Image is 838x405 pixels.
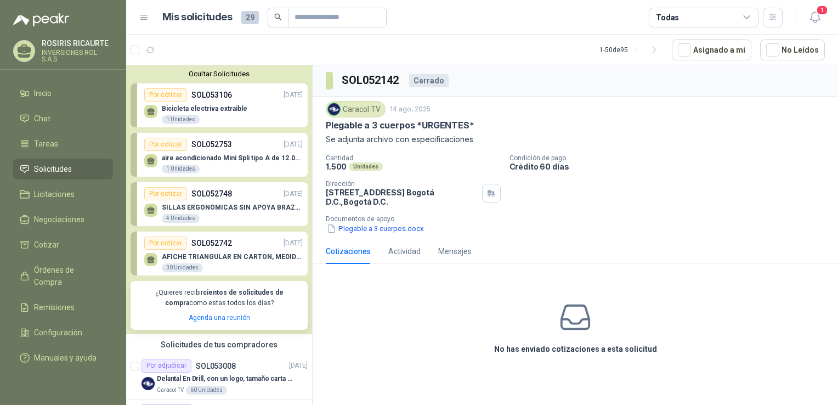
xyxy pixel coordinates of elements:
p: aire acondicionado Mini Spli tipo A de 12.000 BTU. [162,154,303,162]
div: 60 Unidades [186,386,227,395]
span: Inicio [34,87,52,99]
span: Chat [34,113,50,125]
p: [DATE] [284,90,303,100]
p: Condición de pago [509,154,834,162]
div: 30 Unidades [162,263,203,272]
img: Company Logo [328,103,340,115]
div: Por cotizar [144,187,187,200]
p: SOL052748 [191,188,232,200]
div: 1 - 50 de 95 [599,41,663,59]
a: Chat [13,108,113,129]
span: search [274,13,282,21]
a: Remisiones [13,297,113,318]
span: Solicitudes [34,163,72,175]
a: Órdenes de Compra [13,260,113,292]
span: Licitaciones [34,188,75,200]
div: Todas [656,12,679,24]
p: [DATE] [284,189,303,199]
a: Solicitudes [13,159,113,179]
b: cientos de solicitudes de compra [165,289,284,307]
button: Ocultar Solicitudes [131,70,308,78]
div: Por cotizar [144,138,187,151]
p: Documentos de apoyo [326,215,834,223]
div: 1 Unidades [162,115,200,124]
div: Ocultar SolicitudesPor cotizarSOL053106[DATE] Bicicleta electriva extraible1 UnidadesPor cotizarS... [126,65,312,334]
p: SILLAS ERGONOMICAS SIN APOYA BRAZOS [162,204,303,211]
p: SOL053008 [196,362,236,370]
p: SOL052742 [191,237,232,249]
p: Cantidad [326,154,501,162]
div: Actividad [388,245,421,257]
p: [DATE] [284,139,303,150]
button: 1 [805,8,825,27]
span: 1 [816,5,828,15]
a: Tareas [13,133,113,154]
h1: Mis solicitudes [162,9,233,25]
h3: SOL052142 [342,72,400,89]
a: Licitaciones [13,184,113,205]
span: Manuales y ayuda [34,352,97,364]
div: Cotizaciones [326,245,371,257]
span: Remisiones [34,301,75,313]
span: 29 [241,11,259,24]
div: Por cotizar [144,237,187,250]
h3: No has enviado cotizaciones a esta solicitud [494,343,657,355]
button: No Leídos [760,40,825,60]
img: Company Logo [141,377,155,390]
a: Por adjudicarSOL053008[DATE] Company LogoDelantal En Drill, con un logo, tamaño carta 1 tinta (Se... [126,355,312,400]
span: Configuración [34,327,82,339]
p: 14 ago, 2025 [390,104,431,115]
p: ¿Quieres recibir como estas todos los días? [137,288,301,308]
p: Caracol TV [157,386,184,395]
p: [STREET_ADDRESS] Bogotá D.C. , Bogotá D.C. [326,188,478,206]
span: Cotizar [34,239,59,251]
div: Caracol TV [326,101,386,117]
a: Por cotizarSOL053106[DATE] Bicicleta electriva extraible1 Unidades [131,83,308,127]
div: Por adjudicar [141,359,191,373]
p: Plegable a 3 cuerpos *URGENTES* [326,120,474,131]
div: Solicitudes de tus compradores [126,334,312,355]
p: SOL053106 [191,89,232,101]
p: Se adjunta archivo con especificaciones [326,133,825,145]
p: SOL052753 [191,138,232,150]
button: Plegable a 3 cuerpos.docx [326,223,425,234]
img: Logo peakr [13,13,69,26]
a: Agenda una reunión [189,314,250,322]
p: Crédito 60 días [509,162,834,171]
div: Unidades [349,162,383,171]
p: Dirección [326,180,478,188]
p: 1.500 [326,162,347,171]
p: AFICHE TRIANGULAR EN CARTON, MEDIDAS 30 CM X 45 CM [162,253,303,261]
p: Bicicleta electriva extraible [162,105,247,113]
span: Tareas [34,138,58,150]
a: Por cotizarSOL052753[DATE] aire acondicionado Mini Spli tipo A de 12.000 BTU.1 Unidades [131,133,308,177]
p: [DATE] [289,361,308,371]
p: ROSIRIS RICAURTE [42,40,113,47]
a: Cotizar [13,234,113,255]
button: Asignado a mi [672,40,751,60]
a: Inicio [13,83,113,104]
div: 4 Unidades [162,214,200,223]
span: Negociaciones [34,213,84,226]
div: Por cotizar [144,88,187,102]
span: Órdenes de Compra [34,264,103,288]
div: Mensajes [438,245,472,257]
p: INVERSIONES ROL S.A.S [42,49,113,63]
a: Por cotizarSOL052748[DATE] SILLAS ERGONOMICAS SIN APOYA BRAZOS4 Unidades [131,182,308,226]
p: [DATE] [284,238,303,249]
a: Configuración [13,322,113,343]
div: 1 Unidades [162,165,200,173]
p: Delantal En Drill, con un logo, tamaño carta 1 tinta (Se envia enlacen, como referencia) [157,374,293,384]
a: Manuales y ayuda [13,347,113,368]
a: Por cotizarSOL052742[DATE] AFICHE TRIANGULAR EN CARTON, MEDIDAS 30 CM X 45 CM30 Unidades [131,232,308,275]
a: Negociaciones [13,209,113,230]
div: Cerrado [409,74,449,87]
